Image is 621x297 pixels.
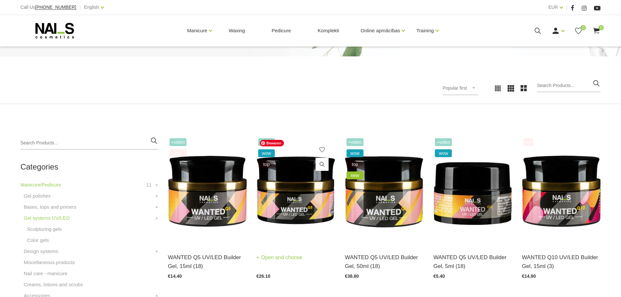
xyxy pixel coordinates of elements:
a: Nail care - manicure [24,270,67,277]
a: 0 [592,27,600,35]
a: + [155,181,158,189]
a: Manicure [187,18,207,44]
span: €5.40 [433,274,445,279]
img: The team of NAI_S cosmetics specialists has created a gel that has been WANTED for long time by n... [257,137,335,245]
img: The team of NAI_S cosmetics specialists has created a gel that has been WANTED for long time by n... [168,137,246,245]
a: Creams, lotions and scrubs [24,281,83,289]
input: Search Products... [537,79,600,92]
span: top [347,160,363,168]
a: Training [416,18,434,44]
a: + [155,192,158,200]
a: Waxing [224,15,250,46]
span: 0 [599,25,604,30]
a: Open and choose [257,253,303,262]
a: Miscellaneous products [24,259,75,266]
span: +Video [347,138,363,146]
h2: Categories [21,163,158,171]
a: English [84,3,99,11]
a: WANTED Q10 UV/LED Builder Gel, 15ml (3) [522,253,600,271]
span: €14.40 [168,274,182,279]
a: WANTED Q5 UV/LED Builder Gel, 5ml (18) [433,253,512,271]
span: | [80,3,81,11]
img: The team of NAI_S cosmetics specialists has created a gel that has been WANTED for long time by n... [433,137,512,245]
a: Sculpturing gels [27,225,62,233]
img: The team of NAI_S cosmetics specialists has created a gel that has been WANTED for long time by n... [522,137,600,245]
span: +Video [258,138,275,146]
a: Gel systems UV/LED [24,214,70,222]
a: 0 [574,27,583,35]
a: Pedicure [266,15,296,46]
span: €38.80 [345,274,359,279]
a: Gel polishes [24,192,51,200]
span: top [258,160,275,168]
a: EUR [548,3,558,11]
a: Online apmācības [361,18,400,44]
span: +Video [435,138,452,146]
span: Bewaren [260,140,284,146]
span: new [347,171,363,179]
a: Manicure/Pedicure [21,181,61,189]
a: WANTED Q5 UV/LED Builder Gel, 50ml (18) [345,253,423,271]
div: Call Us [21,3,76,11]
a: + [155,247,158,255]
a: [PHONE_NUMBER] [35,5,76,10]
a: Design systems [24,247,58,255]
span: | [566,3,568,11]
span: +Video [170,138,186,146]
span: 11 [146,181,152,189]
span: top [170,149,186,157]
span: Popular first [443,85,467,91]
span: wow [347,149,363,157]
a: Color gels [27,236,49,244]
span: wow [435,149,452,157]
span: €26.10 [257,274,271,279]
span: top [524,138,533,146]
a: WANTED Q5 UV/LED Builder Gel, 15ml (18) [168,253,246,271]
img: The team of NAI_S cosmetics specialists has created a gel that has been WANTED for long time by n... [345,137,423,245]
span: €14.90 [522,274,536,279]
span: 0 [581,25,586,30]
a: + [155,203,158,211]
a: Komplekti [312,15,344,46]
input: Search Products... [21,137,158,150]
a: + [155,214,158,222]
a: Bases, tops and primers [24,203,77,211]
span: wow [258,149,275,157]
